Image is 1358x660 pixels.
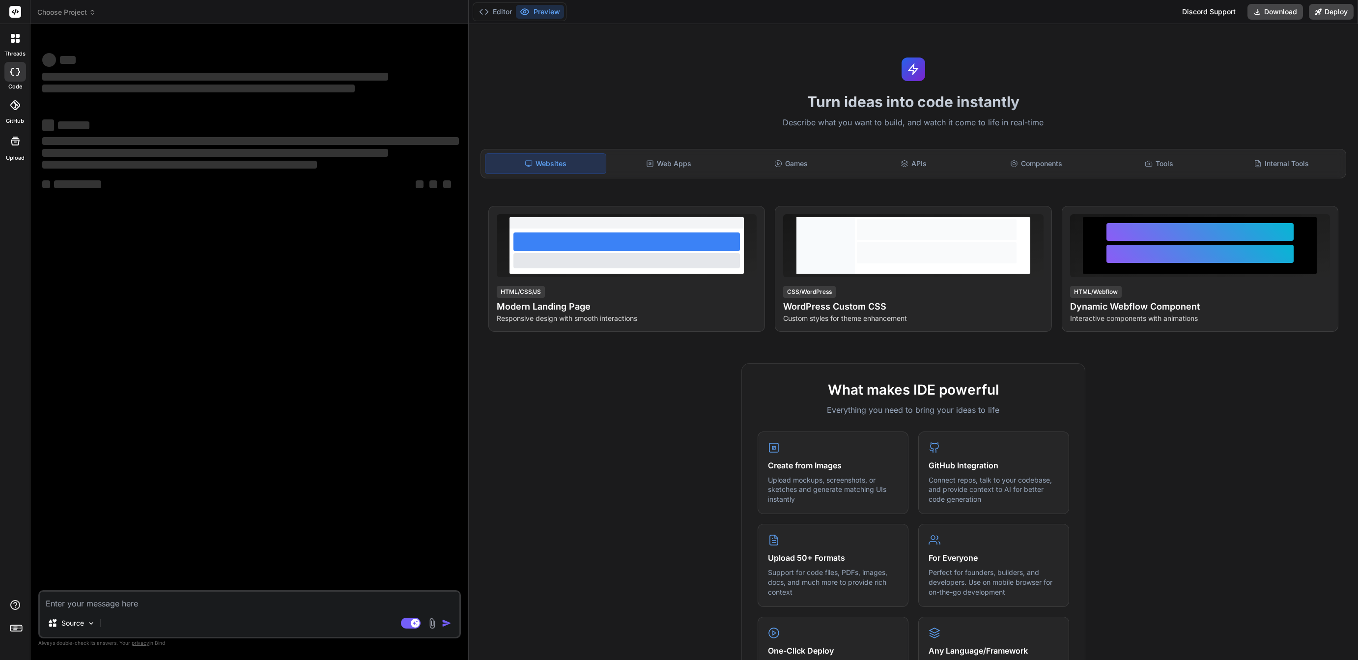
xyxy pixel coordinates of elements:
[54,180,101,188] span: ‌
[42,119,54,131] span: ‌
[42,180,50,188] span: ‌
[42,85,355,92] span: ‌
[475,93,1352,111] h1: Turn ideas into code instantly
[475,5,516,19] button: Editor
[1070,300,1330,314] h4: Dynamic Webflow Component
[929,568,1059,597] p: Perfect for founders, builders, and developers. Use on mobile browser for on-the-go development
[1176,4,1242,20] div: Discord Support
[475,116,1352,129] p: Describe what you want to build, and watch it come to life in real-time
[42,137,459,145] span: ‌
[731,153,851,174] div: Games
[42,73,388,81] span: ‌
[485,153,606,174] div: Websites
[768,459,898,471] h4: Create from Images
[442,618,452,628] img: icon
[1070,286,1122,298] div: HTML/Webflow
[1221,153,1341,174] div: Internal Tools
[783,286,836,298] div: CSS/WordPress
[429,180,437,188] span: ‌
[768,645,898,657] h4: One-Click Deploy
[976,153,1097,174] div: Components
[416,180,424,188] span: ‌
[758,404,1069,416] p: Everything you need to bring your ideas to life
[853,153,974,174] div: APIs
[516,5,564,19] button: Preview
[37,7,96,17] span: Choose Project
[1309,4,1354,20] button: Deploy
[42,149,388,157] span: ‌
[929,552,1059,564] h4: For Everyone
[1247,4,1303,20] button: Download
[497,286,545,298] div: HTML/CSS/JS
[6,117,24,125] label: GitHub
[768,552,898,564] h4: Upload 50+ Formats
[8,83,22,91] label: code
[443,180,451,188] span: ‌
[608,153,729,174] div: Web Apps
[87,619,95,628] img: Pick Models
[38,638,461,648] p: Always double-check its answers. Your in Bind
[783,314,1043,323] p: Custom styles for theme enhancement
[497,300,757,314] h4: Modern Landing Page
[929,475,1059,504] p: Connect repos, talk to your codebase, and provide context to AI for better code generation
[42,161,317,169] span: ‌
[1099,153,1219,174] div: Tools
[497,314,757,323] p: Responsive design with smooth interactions
[4,50,26,58] label: threads
[768,568,898,597] p: Support for code files, PDFs, images, docs, and much more to provide rich context
[1070,314,1330,323] p: Interactive components with animations
[426,618,438,629] img: attachment
[929,459,1059,471] h4: GitHub Integration
[929,645,1059,657] h4: Any Language/Framework
[6,154,25,162] label: Upload
[60,56,76,64] span: ‌
[42,53,56,67] span: ‌
[61,618,84,628] p: Source
[132,640,149,646] span: privacy
[768,475,898,504] p: Upload mockups, screenshots, or sketches and generate matching UIs instantly
[58,121,89,129] span: ‌
[783,300,1043,314] h4: WordPress Custom CSS
[758,379,1069,400] h2: What makes IDE powerful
